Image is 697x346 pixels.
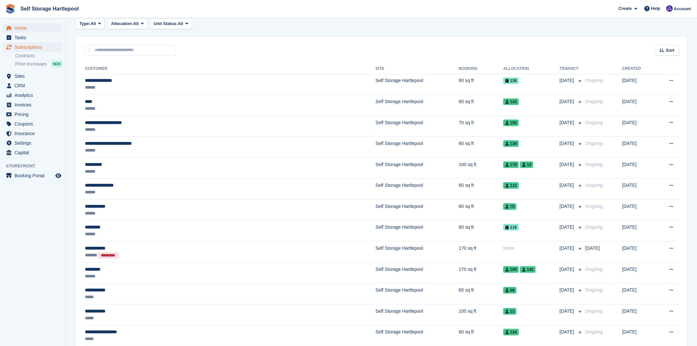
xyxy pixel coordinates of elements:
span: Ongoing [585,141,603,146]
a: menu [3,129,62,138]
th: Customer [84,64,376,74]
a: Price increases NEW [15,60,62,68]
span: CRM [14,81,54,90]
span: 178 [503,161,519,168]
a: menu [3,43,62,52]
span: Price increases [15,61,47,67]
td: [DATE] [622,262,655,283]
span: Ongoing [585,120,603,125]
span: Sites [14,72,54,81]
td: 170 sq ft [459,262,503,283]
span: Coupons [14,119,54,129]
button: Allocation: All [107,18,148,29]
td: [DATE] [622,95,655,116]
td: Self Storage Hartlepool [376,283,459,304]
span: Ongoing [585,162,603,167]
span: Analytics [14,91,54,100]
span: Ongoing [585,287,603,293]
td: [DATE] [622,242,655,263]
td: Self Storage Hartlepool [376,242,459,263]
span: Booking Portal [14,171,54,180]
td: [DATE] [622,74,655,95]
span: Ongoing [585,308,603,314]
span: [DATE] [560,140,575,147]
a: menu [3,23,62,33]
span: [DATE] [560,329,575,335]
td: Self Storage Hartlepool [376,158,459,179]
span: Insurance [14,129,54,138]
td: 170 sq ft [459,242,503,263]
span: 143 [503,99,519,105]
a: menu [3,110,62,119]
span: 13 [503,308,516,315]
td: 60 sq ft [459,137,503,158]
td: Self Storage Hartlepool [376,220,459,242]
span: Ongoing [585,99,603,104]
div: NEW [51,61,62,67]
span: [DATE] [560,161,575,168]
span: 142 [520,266,536,273]
span: [DATE] [560,98,575,105]
a: menu [3,100,62,109]
span: Subscriptions [14,43,54,52]
span: [DATE] [560,308,575,315]
span: Home [14,23,54,33]
td: Self Storage Hartlepool [376,304,459,326]
span: [DATE] [560,224,575,231]
span: All [91,20,96,27]
td: 60 sq ft [459,200,503,221]
span: Help [651,5,660,12]
span: Ongoing [585,78,603,83]
span: Storefront [6,163,66,169]
span: Settings [14,138,54,148]
td: 100 sq ft [459,158,503,179]
span: Unit Status: [154,20,178,27]
span: Capital [14,148,54,157]
a: menu [3,171,62,180]
td: Self Storage Hartlepool [376,74,459,95]
td: 70 sq ft [459,116,503,137]
a: menu [3,119,62,129]
td: 60 sq ft [459,95,503,116]
th: Allocation [503,64,560,74]
th: Booking [459,64,503,74]
img: Sean Wood [666,5,673,12]
a: Self Storage Hartlepool [18,3,81,14]
a: menu [3,81,62,90]
td: Self Storage Hartlepool [376,137,459,158]
td: [DATE] [622,137,655,158]
td: Self Storage Hartlepool [376,116,459,137]
span: [DATE] [560,266,575,273]
a: menu [3,72,62,81]
span: [DATE] [560,245,575,252]
td: [DATE] [622,116,655,137]
a: menu [3,148,62,157]
span: Ongoing [585,329,603,334]
span: 112 [503,182,519,189]
span: [DATE] [585,245,600,251]
span: Ongoing [585,267,603,272]
span: All [133,20,139,27]
span: 75 [503,203,516,210]
span: Sort [666,47,675,54]
td: Self Storage Hartlepool [376,95,459,116]
th: Tenancy [560,64,583,74]
a: menu [3,138,62,148]
span: Ongoing [585,224,603,230]
a: menu [3,91,62,100]
a: menu [3,33,62,42]
td: [DATE] [622,158,655,179]
button: Unit Status: All [150,18,192,29]
a: Preview store [54,172,62,180]
td: 60 sq ft [459,220,503,242]
span: [DATE] [560,77,575,84]
span: 139 [503,140,519,147]
th: Site [376,64,459,74]
td: 100 sq ft [459,304,503,326]
span: 150 [503,120,519,126]
span: [DATE] [560,287,575,294]
td: [DATE] [622,200,655,221]
span: 144 [503,329,519,335]
span: Pricing [14,110,54,119]
td: Self Storage Hartlepool [376,179,459,200]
